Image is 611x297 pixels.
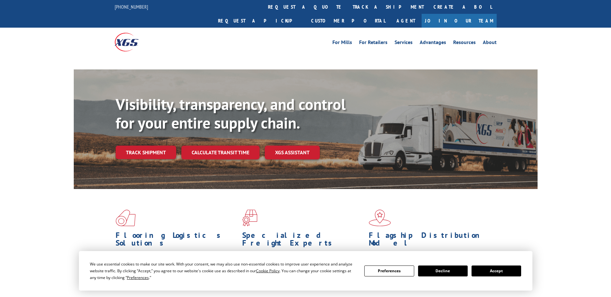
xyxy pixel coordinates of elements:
[369,231,491,250] h1: Flagship Distribution Model
[116,94,346,133] b: Visibility, transparency, and control for your entire supply chain.
[472,265,521,276] button: Accept
[116,231,237,250] h1: Flooring Logistics Solutions
[418,265,468,276] button: Decline
[116,250,237,273] span: As an industry carrier of choice, XGS has brought innovation and dedication to flooring logistics...
[364,265,414,276] button: Preferences
[422,14,497,28] a: Join Our Team
[242,210,257,226] img: xgs-icon-focused-on-flooring-red
[116,146,176,159] a: Track shipment
[395,40,413,47] a: Services
[265,146,320,159] a: XGS ASSISTANT
[256,268,280,274] span: Cookie Policy
[213,14,306,28] a: Request a pickup
[359,40,387,47] a: For Retailers
[306,14,390,28] a: Customer Portal
[390,14,422,28] a: Agent
[369,250,487,265] span: Our agile distribution network gives you nationwide inventory management on demand.
[79,251,532,291] div: Cookie Consent Prompt
[420,40,446,47] a: Advantages
[242,231,364,250] h1: Specialized Freight Experts
[369,210,391,226] img: xgs-icon-flagship-distribution-model-red
[127,275,149,280] span: Preferences
[90,261,357,281] div: We use essential cookies to make our site work. With your consent, we may also use non-essential ...
[115,4,148,10] a: [PHONE_NUMBER]
[242,250,364,279] p: From overlength loads to delicate cargo, our experienced staff knows the best way to move your fr...
[181,146,260,159] a: Calculate transit time
[483,40,497,47] a: About
[453,40,476,47] a: Resources
[116,210,136,226] img: xgs-icon-total-supply-chain-intelligence-red
[332,40,352,47] a: For Mills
